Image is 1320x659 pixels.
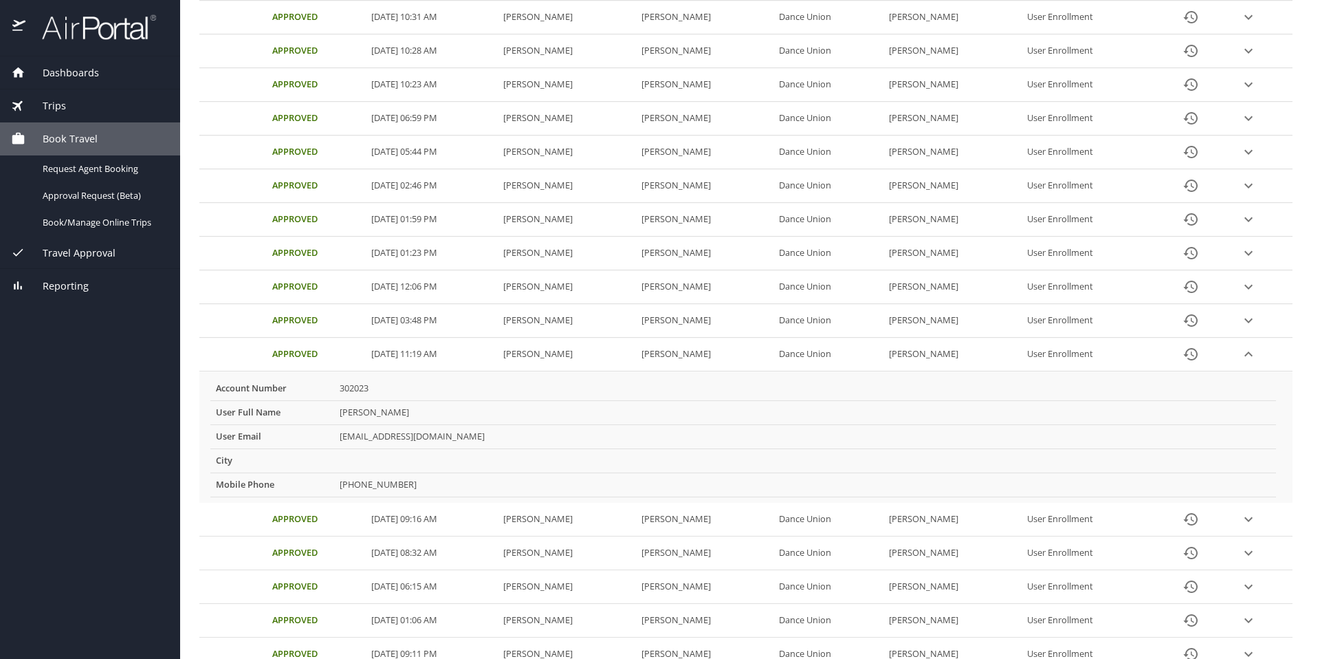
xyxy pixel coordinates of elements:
[636,169,773,203] td: [PERSON_NAME]
[773,503,883,537] td: Dance Union
[773,68,883,102] td: Dance Union
[267,570,366,604] td: Approved
[1238,277,1259,297] button: expand row
[773,304,883,338] td: Dance Union
[366,604,498,638] td: [DATE] 01:06 AM
[43,189,164,202] span: Approval Request (Beta)
[334,424,1276,449] td: [EMAIL_ADDRESS][DOMAIN_NAME]
[498,304,635,338] td: [PERSON_NAME]
[267,304,366,338] td: Approved
[1174,136,1207,169] button: History
[210,424,334,449] th: User Email
[1174,604,1207,637] button: History
[366,169,498,203] td: [DATE] 02:46 PM
[773,203,883,237] td: Dance Union
[883,237,1021,270] td: [PERSON_NAME]
[210,473,334,497] th: Mobile Phone
[1022,270,1154,304] td: User Enrollment
[267,537,366,570] td: Approved
[1174,68,1207,101] button: History
[25,98,66,114] span: Trips
[883,169,1021,203] td: [PERSON_NAME]
[366,537,498,570] td: [DATE] 08:32 AM
[498,102,635,136] td: [PERSON_NAME]
[1174,34,1207,67] button: History
[636,237,773,270] td: [PERSON_NAME]
[1174,169,1207,202] button: History
[1022,1,1154,34] td: User Enrollment
[636,34,773,68] td: [PERSON_NAME]
[1238,41,1259,61] button: expand row
[366,570,498,604] td: [DATE] 06:15 AM
[498,338,635,371] td: [PERSON_NAME]
[267,338,366,371] td: Approved
[366,338,498,371] td: [DATE] 11:19 AM
[1238,344,1259,365] button: expand row
[498,570,635,604] td: [PERSON_NAME]
[636,537,773,570] td: [PERSON_NAME]
[498,1,635,34] td: [PERSON_NAME]
[267,270,366,304] td: Approved
[498,34,635,68] td: [PERSON_NAME]
[366,34,498,68] td: [DATE] 10:28 AM
[883,570,1021,604] td: [PERSON_NAME]
[773,169,883,203] td: Dance Union
[366,136,498,169] td: [DATE] 05:44 PM
[883,503,1021,537] td: [PERSON_NAME]
[773,270,883,304] td: Dance Union
[25,246,115,261] span: Travel Approval
[334,473,1276,497] td: [PHONE_NUMBER]
[1022,136,1154,169] td: User Enrollment
[366,68,498,102] td: [DATE] 10:23 AM
[43,216,164,229] span: Book/Manage Online Trips
[334,377,1276,400] td: 302023
[210,400,334,424] th: User Full Name
[1022,102,1154,136] td: User Enrollment
[498,270,635,304] td: [PERSON_NAME]
[1022,570,1154,604] td: User Enrollment
[1238,509,1259,530] button: expand row
[1022,68,1154,102] td: User Enrollment
[1174,1,1207,34] button: History
[1238,310,1259,331] button: expand row
[773,34,883,68] td: Dance Union
[773,237,883,270] td: Dance Union
[267,503,366,537] td: Approved
[267,1,366,34] td: Approved
[498,136,635,169] td: [PERSON_NAME]
[267,237,366,270] td: Approved
[210,377,334,400] th: Account Number
[498,604,635,638] td: [PERSON_NAME]
[210,377,1276,497] table: More info for approvals
[12,14,27,41] img: icon-airportal.png
[1174,503,1207,536] button: History
[883,102,1021,136] td: [PERSON_NAME]
[267,68,366,102] td: Approved
[636,102,773,136] td: [PERSON_NAME]
[636,1,773,34] td: [PERSON_NAME]
[636,203,773,237] td: [PERSON_NAME]
[636,304,773,338] td: [PERSON_NAME]
[883,537,1021,570] td: [PERSON_NAME]
[636,604,773,638] td: [PERSON_NAME]
[883,1,1021,34] td: [PERSON_NAME]
[1238,142,1259,162] button: expand row
[1022,203,1154,237] td: User Enrollment
[773,1,883,34] td: Dance Union
[498,203,635,237] td: [PERSON_NAME]
[1238,209,1259,230] button: expand row
[1238,610,1259,631] button: expand row
[1238,243,1259,263] button: expand row
[1022,237,1154,270] td: User Enrollment
[210,449,334,473] th: City
[366,203,498,237] td: [DATE] 01:59 PM
[267,604,366,638] td: Approved
[773,338,883,371] td: Dance Union
[366,102,498,136] td: [DATE] 06:59 PM
[1174,570,1207,603] button: History
[1174,237,1207,270] button: History
[636,503,773,537] td: [PERSON_NAME]
[1022,537,1154,570] td: User Enrollment
[773,570,883,604] td: Dance Union
[267,136,366,169] td: Approved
